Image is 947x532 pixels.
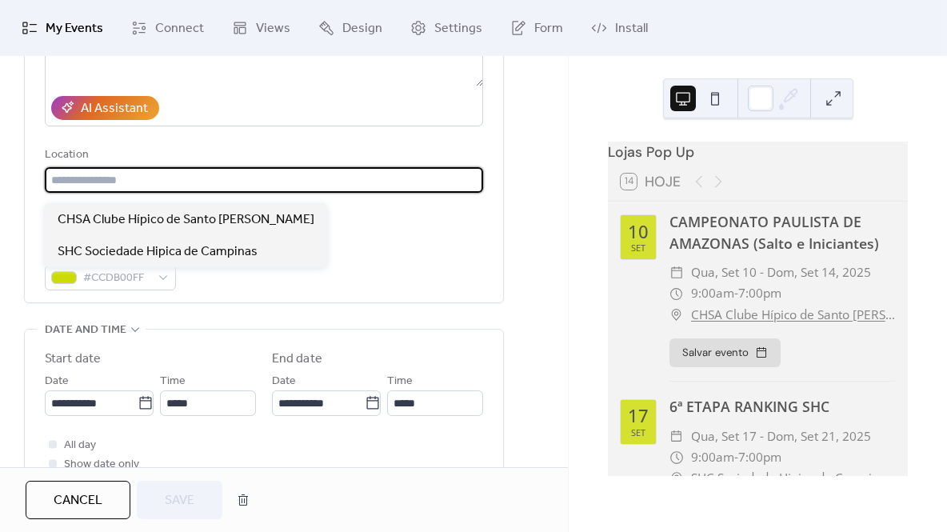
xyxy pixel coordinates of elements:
[155,19,204,38] span: Connect
[26,481,130,519] button: Cancel
[615,19,648,38] span: Install
[256,19,290,38] span: Views
[669,447,684,468] div: ​
[738,447,781,468] span: 7:00pm
[669,426,684,447] div: ​
[691,447,734,468] span: 9:00am
[398,6,494,50] a: Settings
[631,428,645,437] div: set
[669,305,684,326] div: ​
[272,372,296,391] span: Date
[738,283,781,304] span: 7:00pm
[691,468,892,489] a: SHC Sociedade Hipica de Campinas
[387,372,413,391] span: Time
[81,99,148,118] div: AI Assistant
[54,491,102,510] span: Cancel
[608,142,908,162] div: Lojas Pop Up
[45,350,101,369] div: Start date
[272,350,322,369] div: End date
[119,6,216,50] a: Connect
[160,372,186,391] span: Time
[220,6,302,50] a: Views
[691,305,895,326] a: CHSA Clube Hípico de Santo [PERSON_NAME]
[64,455,139,474] span: Show date only
[734,283,738,304] span: -
[691,262,871,283] span: qua, set 10 - dom, set 14, 2025
[534,19,563,38] span: Form
[669,396,895,417] div: 6ª ETAPA RANKING SHC
[498,6,575,50] a: Form
[46,19,103,38] span: My Events
[51,96,159,120] button: AI Assistant
[45,372,69,391] span: Date
[628,222,649,240] div: 10
[64,436,96,455] span: All day
[58,242,258,262] span: SHC Sociedade Hipica de Campinas
[631,243,645,252] div: set
[691,426,871,447] span: qua, set 17 - dom, set 21, 2025
[83,269,150,288] span: #CCDB00FF
[669,283,684,304] div: ​
[10,6,115,50] a: My Events
[669,468,684,489] div: ​
[669,262,684,283] div: ​
[45,321,126,340] span: Date and time
[342,19,382,38] span: Design
[579,6,660,50] a: Install
[734,447,738,468] span: -
[434,19,482,38] span: Settings
[669,338,781,367] button: Salvar evento
[691,283,734,304] span: 9:00am
[58,210,314,230] span: CHSA Clube Hípico de Santo [PERSON_NAME]
[669,211,895,254] div: CAMPEONATO PAULISTA DE AMAZONAS (Salto e Iniciantes)
[628,406,649,424] div: 17
[306,6,394,50] a: Design
[45,146,480,165] div: Location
